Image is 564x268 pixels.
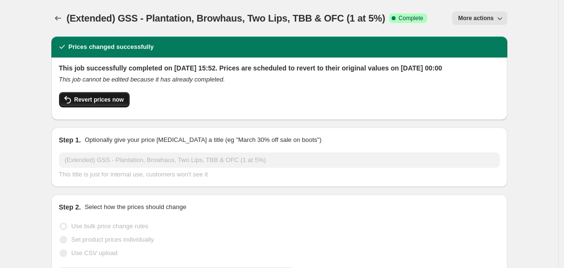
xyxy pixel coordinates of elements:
h2: Prices changed successfully [69,42,154,52]
h2: Step 2. [59,202,81,212]
span: Complete [398,14,423,22]
span: Revert prices now [74,96,124,104]
span: Set product prices individually [72,236,154,243]
span: More actions [458,14,493,22]
h2: Step 1. [59,135,81,145]
h2: This job successfully completed on [DATE] 15:52. Prices are scheduled to revert to their original... [59,63,500,73]
i: This job cannot be edited because it has already completed. [59,76,225,83]
span: Use CSV upload [72,249,118,256]
span: Use bulk price change rules [72,222,148,230]
span: This title is just for internal use, customers won't see it [59,171,208,178]
p: Optionally give your price [MEDICAL_DATA] a title (eg "March 30% off sale on boots") [84,135,321,145]
span: (Extended) GSS - Plantation, Browhaus, Two Lips, TBB & OFC (1 at 5%) [67,13,385,23]
button: More actions [452,12,507,25]
button: Price change jobs [51,12,65,25]
button: Revert prices now [59,92,130,107]
input: 30% off holiday sale [59,152,500,168]
p: Select how the prices should change [84,202,186,212]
